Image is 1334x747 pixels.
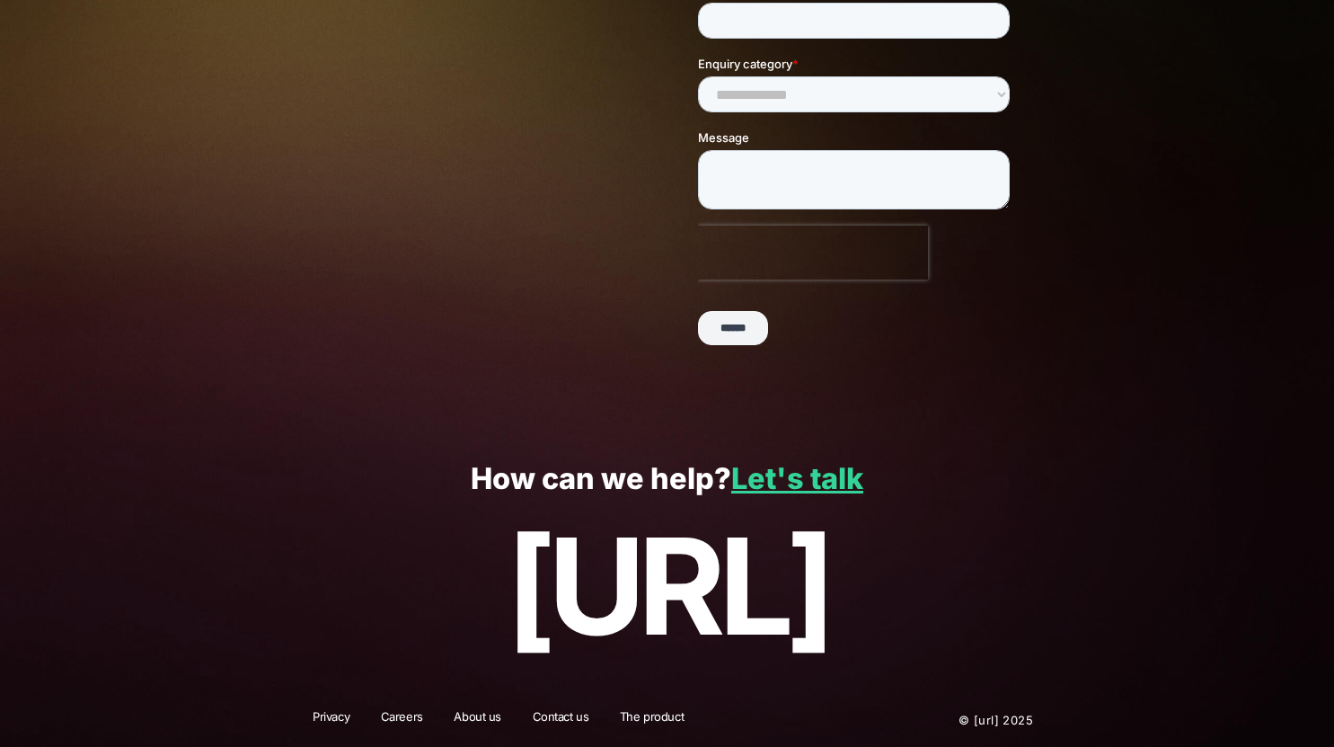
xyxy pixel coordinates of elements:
a: About us [442,708,513,732]
p: How can we help? [39,463,1294,496]
p: © [URL] 2025 [850,708,1033,732]
a: The product [608,708,695,732]
a: Let's talk [731,461,863,496]
p: [URL] [39,511,1294,662]
a: Privacy [301,708,361,732]
a: Contact us [521,708,601,732]
a: Careers [369,708,435,732]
